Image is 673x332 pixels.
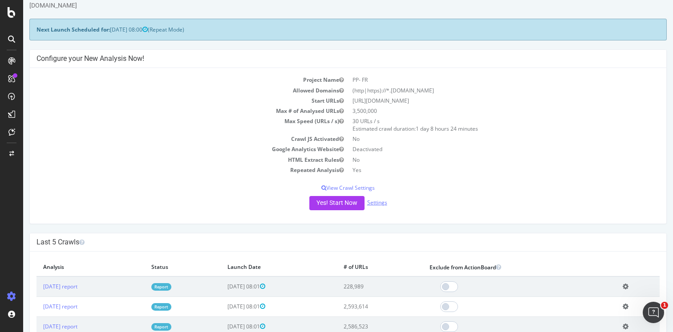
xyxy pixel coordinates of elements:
[325,85,637,96] td: (http|https)://*.[DOMAIN_NAME]
[13,134,325,144] td: Crawl JS Activated
[13,155,325,165] td: HTML Extract Rules
[661,302,668,309] span: 1
[13,75,325,85] td: Project Name
[325,75,637,85] td: PP- FR
[13,238,637,247] h4: Last 5 Crawls
[393,125,455,132] span: 1 day 8 hours 24 minutes
[325,144,637,154] td: Deactivated
[122,258,197,276] th: Status
[325,96,637,106] td: [URL][DOMAIN_NAME]
[325,134,637,144] td: No
[13,96,325,106] td: Start URLs
[13,85,325,96] td: Allowed Domains
[13,184,637,192] p: View Crawl Settings
[13,116,325,134] td: Max Speed (URLs / s)
[314,296,400,316] td: 2,593,614
[128,303,148,311] a: Report
[286,196,341,210] button: Yes! Start Now
[204,283,242,290] span: [DATE] 08:01
[325,106,637,116] td: 3,500,000
[128,283,148,291] a: Report
[87,26,125,33] span: [DATE] 08:00
[20,323,54,330] a: [DATE] report
[204,303,242,310] span: [DATE] 08:01
[400,258,593,276] th: Exclude from ActionBoard
[314,258,400,276] th: # of URLs
[13,26,87,33] strong: Next Launch Scheduled for:
[325,116,637,134] td: 30 URLs / s Estimated crawl duration:
[20,303,54,310] a: [DATE] report
[325,165,637,175] td: Yes
[13,144,325,154] td: Google Analytics Website
[13,106,325,116] td: Max # of Analysed URLs
[13,54,637,63] h4: Configure your New Analysis Now!
[20,283,54,290] a: [DATE] report
[6,1,644,10] div: [DOMAIN_NAME]
[204,323,242,330] span: [DATE] 08:01
[6,19,644,40] div: (Repeat Mode)
[314,276,400,297] td: 228,989
[13,165,325,175] td: Repeated Analysis
[325,155,637,165] td: No
[198,258,314,276] th: Launch Date
[344,199,364,206] a: Settings
[128,323,148,331] a: Report
[13,258,122,276] th: Analysis
[643,302,664,323] iframe: Intercom live chat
